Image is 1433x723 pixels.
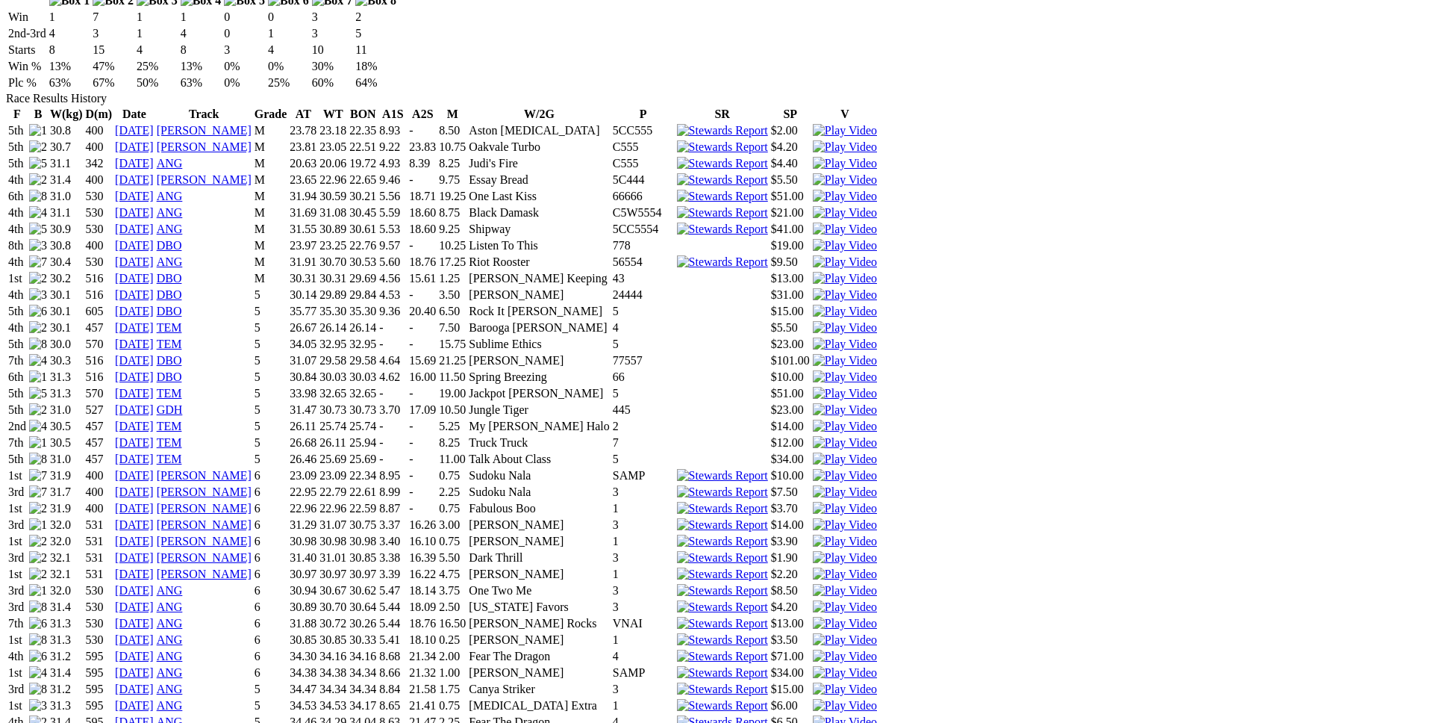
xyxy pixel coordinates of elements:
img: Play Video [813,568,877,581]
img: Stewards Report [677,633,768,647]
img: 4 [29,420,47,433]
img: 1 [29,518,47,532]
th: SP [770,107,811,122]
a: View replay [813,535,877,547]
a: View replay [813,453,877,465]
td: 4 [49,26,91,41]
a: [PERSON_NAME] [157,485,252,498]
img: Stewards Report [677,255,768,269]
img: Play Video [813,518,877,532]
a: [DATE] [115,206,154,219]
a: [DATE] [115,568,154,580]
td: 50% [136,75,178,90]
a: [DATE] [115,321,154,334]
img: 3 [29,699,47,713]
img: Stewards Report [677,699,768,713]
td: 10 [311,43,354,58]
a: [DATE] [115,354,154,367]
th: A2S [408,107,437,122]
img: Play Video [813,584,877,598]
td: 0% [223,75,266,90]
a: [DATE] [115,650,154,663]
a: DBO [157,288,182,301]
td: 5th [7,123,27,138]
td: Win [7,10,47,25]
img: Play Video [813,633,877,647]
a: ANG [157,683,183,695]
img: 2 [29,551,47,565]
a: DBO [157,272,182,285]
td: 18% [355,59,397,74]
a: [DATE] [115,666,154,679]
img: Stewards Report [677,206,768,220]
img: 4 [29,206,47,220]
a: [DATE] [115,436,154,449]
a: [DATE] [115,370,154,383]
img: 2 [29,272,47,285]
a: [DATE] [115,683,154,695]
img: Play Video [813,453,877,466]
th: Track [156,107,252,122]
a: [DATE] [115,190,154,202]
td: 8.93 [378,123,407,138]
img: Play Video [813,354,877,367]
img: Play Video [813,617,877,630]
td: 3 [311,10,354,25]
td: 63% [180,75,222,90]
td: $2.00 [770,123,811,138]
td: 0% [223,59,266,74]
img: 8 [29,601,47,614]
a: View replay [813,272,877,285]
img: Play Video [813,699,877,713]
td: Win % [7,59,47,74]
img: 5 [29,157,47,170]
img: Play Video [813,190,877,203]
td: 11 [355,43,397,58]
a: View replay [813,305,877,317]
td: 23.05 [319,140,347,155]
th: Grade [254,107,288,122]
td: 5 [355,26,397,41]
a: [DATE] [115,584,154,597]
img: Stewards Report [677,551,768,565]
td: 0 [223,10,266,25]
td: 0% [267,59,310,74]
a: [DATE] [115,223,154,235]
a: ANG [157,666,183,679]
a: [DATE] [115,255,154,268]
a: View replay [813,124,877,137]
img: 8 [29,453,47,466]
a: [PERSON_NAME] [157,140,252,153]
a: [DATE] [115,387,154,400]
img: Stewards Report [677,518,768,532]
th: WT [319,107,347,122]
th: D(m) [85,107,113,122]
img: 6 [29,650,47,663]
a: View replay [813,601,877,613]
th: SR [676,107,769,122]
a: [DATE] [115,239,154,252]
img: Play Video [813,173,877,187]
img: Stewards Report [677,502,768,515]
img: 8 [29,338,47,351]
a: ANG [157,617,183,630]
a: View replay [813,518,877,531]
td: 3 [92,26,134,41]
a: GDH [157,403,183,416]
td: - [408,123,437,138]
a: DBO [157,305,182,317]
a: [PERSON_NAME] [157,173,252,186]
img: Play Video [813,683,877,696]
td: 400 [85,140,113,155]
td: 8 [49,43,91,58]
a: View replay [813,568,877,580]
img: Play Video [813,485,877,499]
img: Play Video [813,370,877,384]
td: 30.8 [49,123,84,138]
td: 23.81 [289,140,317,155]
td: Plc % [7,75,47,90]
td: 3 [311,26,354,41]
div: Race Results History [6,92,1416,105]
td: 23.78 [289,123,317,138]
img: 3 [29,288,47,302]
